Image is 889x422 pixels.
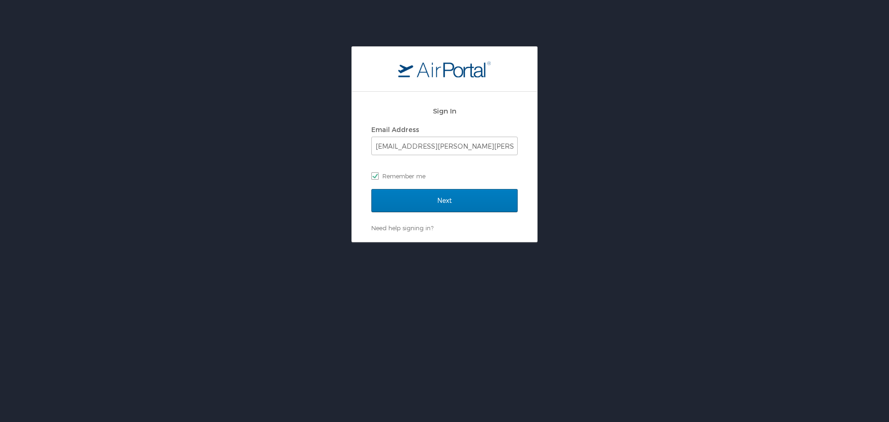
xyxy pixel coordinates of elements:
h2: Sign In [371,106,518,116]
input: Next [371,189,518,212]
label: Email Address [371,126,419,133]
label: Remember me [371,169,518,183]
img: logo [398,61,491,77]
a: Need help signing in? [371,224,433,232]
